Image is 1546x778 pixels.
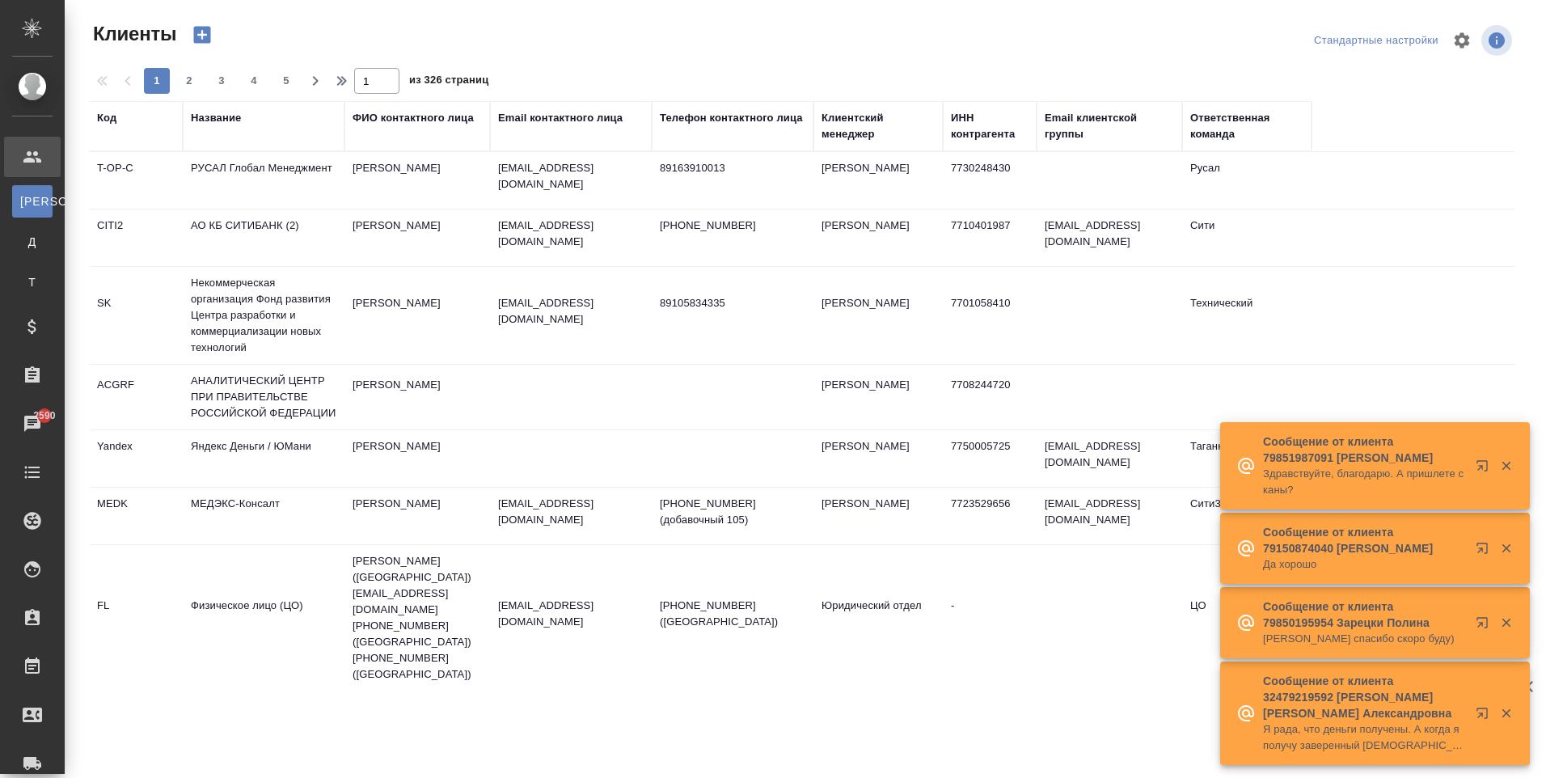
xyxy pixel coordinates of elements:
span: 2 [176,73,202,89]
td: [EMAIL_ADDRESS][DOMAIN_NAME] [1037,430,1182,487]
p: 89105834335 [660,295,805,311]
p: Здравствуйте, благодарю. А пришлете сканы? [1263,466,1465,498]
div: ФИО контактного лица [353,110,474,126]
p: [PHONE_NUMBER] ([GEOGRAPHIC_DATA]) [660,598,805,630]
span: [PERSON_NAME] [20,193,44,209]
td: [PERSON_NAME] [813,287,943,344]
p: [EMAIL_ADDRESS][DOMAIN_NAME] [498,598,644,630]
span: 3 [209,73,234,89]
td: [PERSON_NAME] ([GEOGRAPHIC_DATA]) [EMAIL_ADDRESS][DOMAIN_NAME] [PHONE_NUMBER] ([GEOGRAPHIC_DATA])... [344,545,490,691]
td: FL [89,590,183,646]
button: 2 [176,68,202,94]
td: Русал [1182,152,1312,209]
a: Д [12,226,53,258]
td: АО КБ СИТИБАНК (2) [183,209,344,266]
button: Создать [183,21,222,49]
div: ИНН контрагента [951,110,1029,142]
td: T-OP-C [89,152,183,209]
div: Клиентский менеджер [822,110,935,142]
p: Да хорошо [1263,556,1465,573]
td: Физическое лицо (ЦО) [183,590,344,646]
td: [PERSON_NAME] [344,369,490,425]
td: [PERSON_NAME] [813,488,943,544]
p: Сообщение от клиента 79150874040 [PERSON_NAME] [1263,524,1465,556]
td: [PERSON_NAME] [344,430,490,487]
p: [EMAIL_ADDRESS][DOMAIN_NAME] [498,496,644,528]
td: - [943,590,1037,646]
button: Закрыть [1489,541,1523,556]
p: [PHONE_NUMBER] (добавочный 105) [660,496,805,528]
td: Таганка [1182,430,1312,487]
button: 3 [209,68,234,94]
button: Закрыть [1489,706,1523,721]
td: ACGRF [89,369,183,425]
button: Закрыть [1489,615,1523,630]
span: Клиенты [89,21,176,47]
div: Название [191,110,241,126]
td: АНАЛИТИЧЕСКИЙ ЦЕНТР ПРИ ПРАВИТЕЛЬСТВЕ РОССИЙСКОЙ ФЕДЕРАЦИИ [183,365,344,429]
td: РУСАЛ Глобал Менеджмент [183,152,344,209]
td: [EMAIL_ADDRESS][DOMAIN_NAME] [1037,488,1182,544]
td: 7723529656 [943,488,1037,544]
td: Yandex [89,430,183,487]
p: [EMAIL_ADDRESS][DOMAIN_NAME] [498,160,644,192]
span: из 326 страниц [409,70,488,94]
td: SK [89,287,183,344]
td: Сити [1182,209,1312,266]
p: 89163910013 [660,160,805,176]
button: Открыть в новой вкладке [1466,607,1505,645]
td: [PERSON_NAME] [344,152,490,209]
td: [PERSON_NAME] [813,369,943,425]
td: Некоммерческая организация Фонд развития Центра разработки и коммерциализации новых технологий [183,267,344,364]
p: [EMAIL_ADDRESS][DOMAIN_NAME] [498,295,644,328]
a: [PERSON_NAME] [12,185,53,218]
button: Открыть в новой вкладке [1466,532,1505,571]
div: Код [97,110,116,126]
td: [PERSON_NAME] [344,287,490,344]
p: Я рада, что деньги получены. А когда я получу заверенный [DEMOGRAPHIC_DATA] нотариусом первевод д... [1263,721,1465,754]
span: Т [20,274,44,290]
a: 2590 [4,404,61,444]
button: Открыть в новой вкладке [1466,697,1505,736]
p: [EMAIL_ADDRESS][DOMAIN_NAME] [498,218,644,250]
td: Яндекс Деньги / ЮМани [183,430,344,487]
a: Т [12,266,53,298]
span: Настроить таблицу [1443,21,1481,60]
td: [PERSON_NAME] [344,488,490,544]
td: [EMAIL_ADDRESS][DOMAIN_NAME] [1037,209,1182,266]
td: [PERSON_NAME] [813,152,943,209]
td: 7750005725 [943,430,1037,487]
p: [PHONE_NUMBER] [660,218,805,234]
td: [PERSON_NAME] [813,430,943,487]
button: Закрыть [1489,459,1523,473]
p: Сообщение от клиента 32479219592 [PERSON_NAME] [PERSON_NAME] Александровна [1263,673,1465,721]
button: 5 [273,68,299,94]
div: Email клиентской группы [1045,110,1174,142]
span: Посмотреть информацию [1481,25,1515,56]
td: МЕДЭКС-Консалт [183,488,344,544]
div: split button [1310,28,1443,53]
td: ЦО [1182,590,1312,646]
td: CITI2 [89,209,183,266]
p: Сообщение от клиента 79851987091 [PERSON_NAME] [1263,433,1465,466]
span: 4 [241,73,267,89]
p: [PERSON_NAME] спасибо скоро буду) [1263,631,1465,647]
td: Юридический отдел [813,590,943,646]
div: Телефон контактного лица [660,110,803,126]
span: 2590 [23,408,65,424]
td: [PERSON_NAME] [344,209,490,266]
p: Сообщение от клиента 79850195954 Зарецки Полина [1263,598,1465,631]
td: 7730248430 [943,152,1037,209]
div: Ответственная команда [1190,110,1303,142]
td: MEDK [89,488,183,544]
td: [PERSON_NAME] [813,209,943,266]
div: Email контактного лица [498,110,623,126]
button: 4 [241,68,267,94]
td: 7708244720 [943,369,1037,425]
td: Технический [1182,287,1312,344]
td: 7701058410 [943,287,1037,344]
td: Сити3 [1182,488,1312,544]
td: 7710401987 [943,209,1037,266]
button: Открыть в новой вкладке [1466,450,1505,488]
span: Д [20,234,44,250]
